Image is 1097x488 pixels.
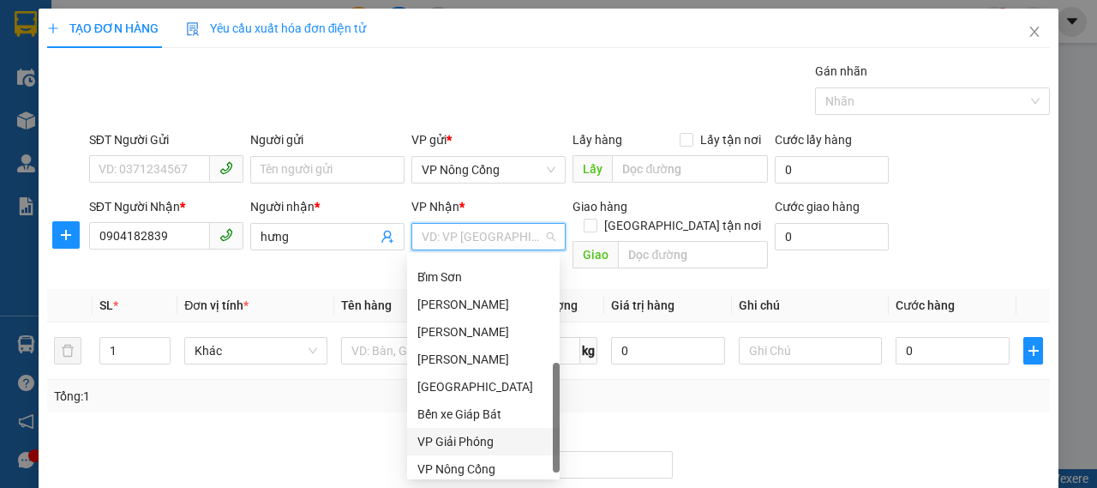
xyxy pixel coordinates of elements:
[146,69,249,87] span: NC1509250003
[1023,337,1043,364] button: plus
[52,221,80,249] button: plus
[572,200,627,214] span: Giao hàng
[341,337,484,364] input: VD: Bàn, Ghế
[250,197,405,216] div: Người nhận
[186,21,367,35] span: Yêu cầu xuất hóa đơn điện tử
[89,197,243,216] div: SĐT Người Nhận
[53,228,79,242] span: plus
[611,298,674,312] span: Giá trị hàng
[47,21,159,35] span: TẠO ĐƠN HÀNG
[54,387,425,406] div: Tổng: 1
[407,291,560,318] div: Hà Trung
[219,161,233,175] span: phone
[381,230,394,244] span: user-add
[732,289,889,322] th: Ghi chú
[417,268,549,286] div: Bỉm Sơn
[417,460,549,479] div: VP Nông Cống
[407,346,560,373] div: Như Thanh
[186,22,200,36] img: icon
[572,241,618,268] span: Giao
[422,157,555,183] span: VP Nông Cống
[775,156,889,184] input: Cước lấy hàng
[896,298,955,312] span: Cước hàng
[43,94,136,131] strong: PHIẾU BIÊN NHẬN
[417,405,549,424] div: Bến xe Giáp Bát
[250,130,405,149] div: Người gửi
[612,155,767,183] input: Dọc đường
[572,133,622,147] span: Lấy hàng
[407,263,560,291] div: Bỉm Sơn
[417,322,549,341] div: [PERSON_NAME]
[775,223,889,250] input: Cước giao hàng
[341,298,392,312] span: Tên hàng
[411,200,459,214] span: VP Nhận
[407,401,560,428] div: Bến xe Giáp Bát
[775,200,860,214] label: Cước giao hàng
[99,298,113,312] span: SL
[89,130,243,149] div: SĐT Người Gửi
[411,130,566,149] div: VP gửi
[580,337,597,364] span: kg
[417,432,549,451] div: VP Giải Phóng
[54,337,81,364] button: delete
[219,228,233,242] span: phone
[618,241,767,268] input: Dọc đường
[693,130,768,149] span: Lấy tận nơi
[597,216,768,235] span: [GEOGRAPHIC_DATA] tận nơi
[407,455,560,483] div: VP Nông Cống
[1010,9,1058,57] button: Close
[815,64,867,78] label: Gán nhãn
[195,338,317,364] span: Khác
[1024,344,1042,358] span: plus
[47,22,59,34] span: plus
[1028,25,1041,39] span: close
[417,295,549,314] div: [PERSON_NAME]
[417,350,549,369] div: [PERSON_NAME]
[739,337,882,364] input: Ghi Chú
[407,428,560,455] div: VP Giải Phóng
[775,133,852,147] label: Cước lấy hàng
[572,155,612,183] span: Lấy
[60,73,116,91] span: SĐT XE
[407,318,560,346] div: Thái Nguyên
[407,373,560,401] div: Bắc Ninh
[417,377,549,396] div: [GEOGRAPHIC_DATA]
[184,298,249,312] span: Đơn vị tính
[9,50,34,110] img: logo
[611,337,725,364] input: 0
[36,14,144,69] strong: CHUYỂN PHÁT NHANH ĐÔNG LÝ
